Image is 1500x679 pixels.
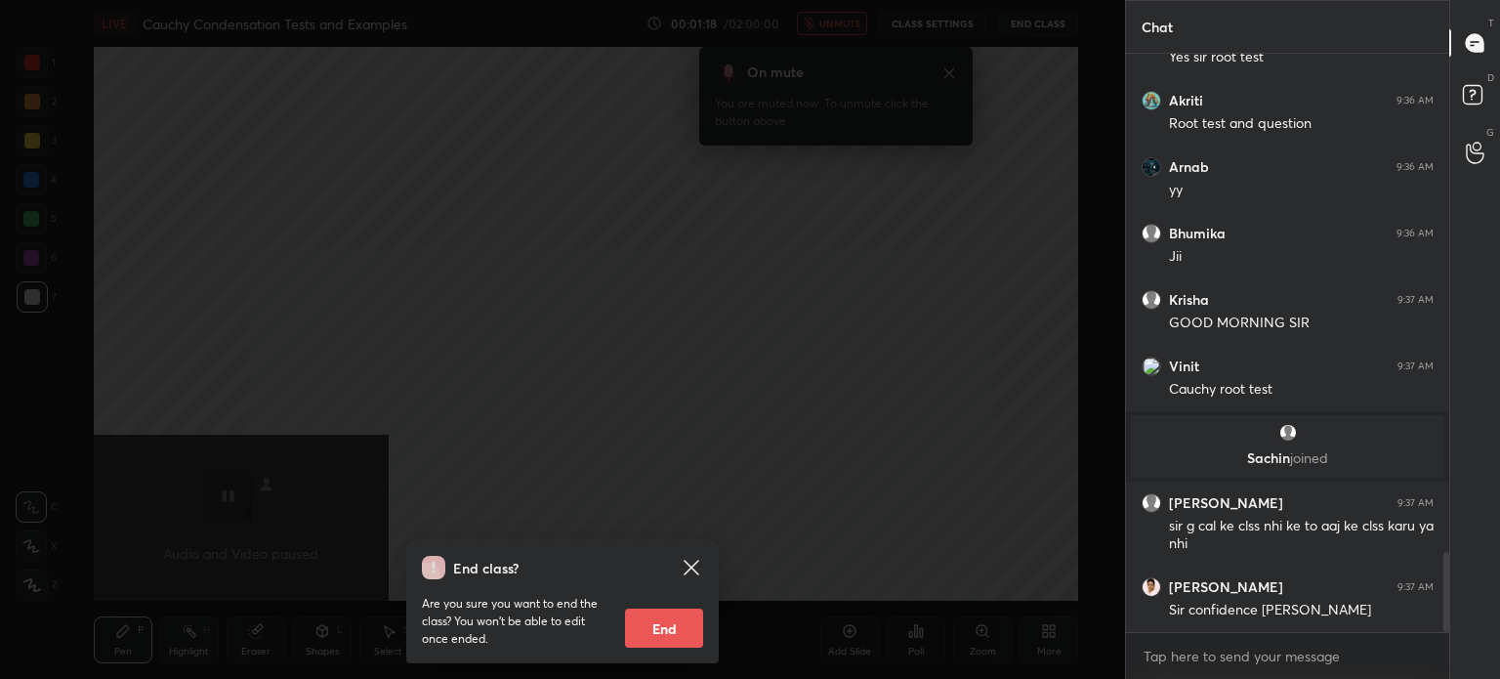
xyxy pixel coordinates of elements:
[625,609,703,648] button: End
[1126,1,1188,53] p: Chat
[1487,70,1494,85] p: D
[1396,95,1434,106] div: 9:36 AM
[1169,380,1434,400] div: Cauchy root test
[1169,358,1199,375] h6: Vinit
[1169,92,1203,109] h6: Akriti
[1126,54,1449,632] div: grid
[1169,48,1434,67] div: Yes sir root test
[1142,91,1161,110] img: 1542287106364d8285d5322765484954.jpg
[1142,224,1161,243] img: default.png
[1278,423,1298,443] img: default.png
[1290,448,1328,467] span: joined
[1142,357,1161,376] img: 3
[1488,16,1494,30] p: T
[1143,450,1433,466] p: Sachin
[422,595,609,648] p: Are you sure you want to end the class? You won’t be able to edit once ended.
[1169,494,1283,512] h6: [PERSON_NAME]
[1397,581,1434,593] div: 9:37 AM
[1397,497,1434,509] div: 9:37 AM
[1169,158,1209,176] h6: Arnab
[1169,601,1434,620] div: Sir confidence [PERSON_NAME]
[1142,290,1161,310] img: default.png
[1486,125,1494,140] p: G
[1142,577,1161,597] img: 541d17d68bf74276bba3e30be515d046.jpg
[1142,493,1161,513] img: default.png
[1142,157,1161,177] img: 0b8d81272fb2433c97b45cc86da26792.jpg
[1169,314,1434,333] div: GOOD MORNING SIR
[1169,291,1209,309] h6: Krisha
[1169,517,1434,554] div: sir g cal ke clss nhi ke to aaj ke clss karu ya nhi
[1169,181,1434,200] div: yy
[1397,361,1434,372] div: 9:37 AM
[453,558,519,578] h4: End class?
[1169,225,1226,242] h6: Bhumika
[1169,247,1434,267] div: Jii
[1396,228,1434,239] div: 9:36 AM
[1396,161,1434,173] div: 9:36 AM
[1397,294,1434,306] div: 9:37 AM
[1169,114,1434,134] div: Root test and question
[1169,578,1283,596] h6: [PERSON_NAME]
